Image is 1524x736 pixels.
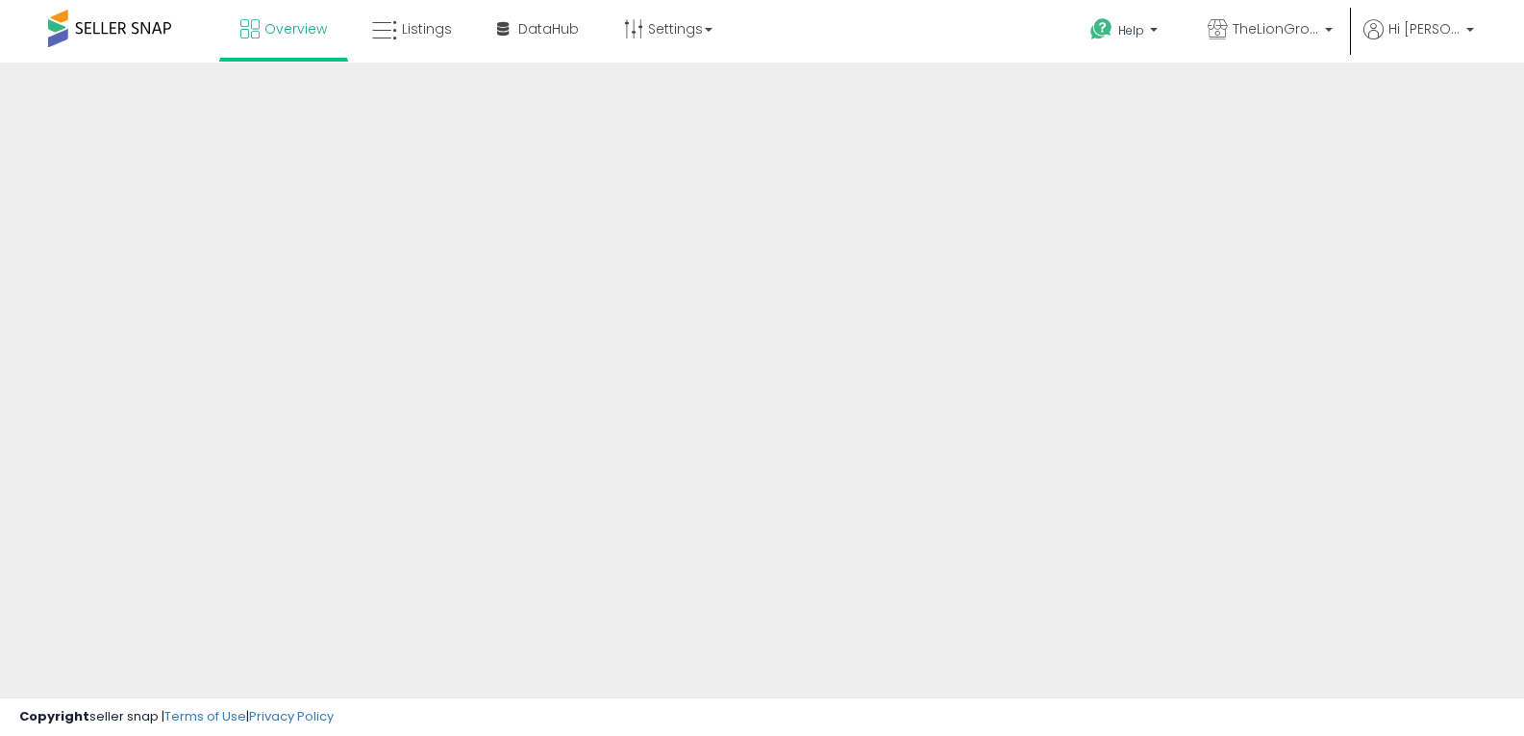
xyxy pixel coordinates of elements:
span: DataHub [518,19,579,38]
a: Help [1075,3,1177,63]
a: Terms of Use [164,707,246,725]
i: Get Help [1089,17,1113,41]
a: Hi [PERSON_NAME] [1363,19,1474,63]
span: Help [1118,22,1144,38]
strong: Copyright [19,707,89,725]
span: Listings [402,19,452,38]
a: Privacy Policy [249,707,334,725]
div: seller snap | | [19,708,334,726]
span: Overview [264,19,327,38]
span: Hi [PERSON_NAME] [1388,19,1461,38]
span: TheLionGroup US [1233,19,1319,38]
